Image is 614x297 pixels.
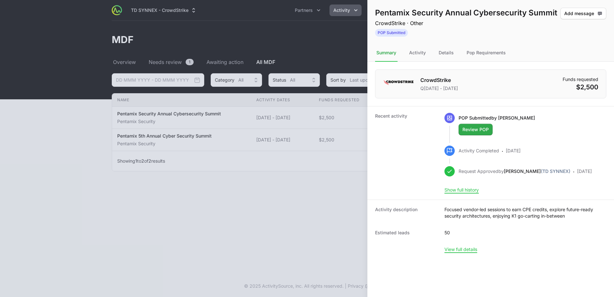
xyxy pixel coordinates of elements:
[383,76,414,89] img: CrowdStrike
[504,168,570,174] a: [PERSON_NAME](TD SYNNEX)
[444,230,450,236] dd: 50
[375,8,557,18] h1: Pentamix Security Annual Cybersecurity Summit
[375,230,437,236] dt: Estimated leads
[375,113,437,193] dt: Recent activity
[444,187,479,193] button: Show full history
[375,19,557,27] p: CrowdStrike · Other
[444,206,606,219] dd: Focused vendor-led sessions to earn CPE credits, explore future-ready security architectures, enj...
[563,83,598,92] dd: $2,500
[560,8,606,37] div: Activity actions
[375,44,398,62] div: Summary
[408,44,427,62] div: Activity
[560,8,606,19] button: Add message
[491,115,535,121] span: by [PERSON_NAME]
[465,44,507,62] div: Pop Requirements
[541,168,570,174] span: (TD SYNNEX)
[459,115,491,121] span: POP Submitted
[444,113,592,187] ul: Activity history timeline
[375,206,437,219] dt: Activity description
[459,168,570,176] p: Request Approved by
[459,148,499,156] p: Activity Completed
[375,28,557,37] span: Activity Status
[564,10,602,17] span: Add message
[420,85,458,92] p: Q[DATE] - [DATE]
[502,147,503,156] span: ·
[437,44,455,62] div: Details
[506,148,521,153] time: [DATE]
[459,124,493,135] button: Review POP
[367,44,614,62] nav: Tabs
[444,247,477,252] button: View full details
[563,76,598,83] dt: Funds requested
[420,76,458,84] h1: CrowdStrike
[573,167,575,176] span: ·
[462,126,489,133] span: Review POP
[577,168,592,174] time: [DATE]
